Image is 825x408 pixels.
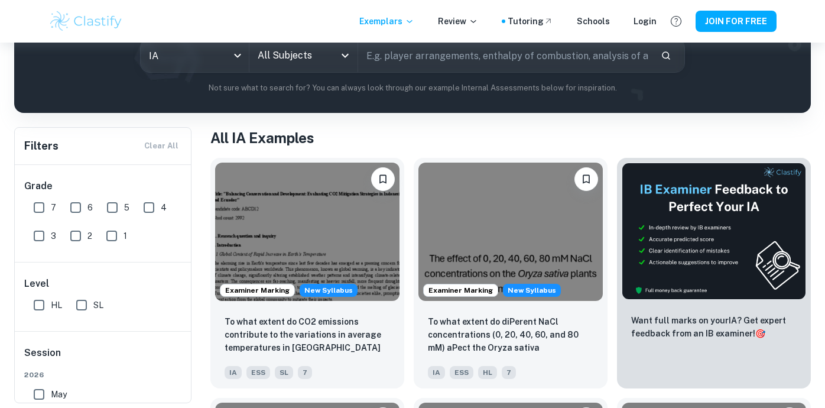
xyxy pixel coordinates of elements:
[124,229,127,242] span: 1
[24,138,59,154] h6: Filters
[24,82,801,94] p: Not sure what to search for? You can always look through our example Internal Assessments below f...
[141,39,249,72] div: IA
[574,167,598,191] button: Please log in to bookmark exemplars
[634,15,657,28] a: Login
[51,388,67,401] span: May
[428,366,445,379] span: IA
[371,167,395,191] button: Please log in to bookmark exemplars
[631,314,797,340] p: Want full marks on your IA ? Get expert feedback from an IB examiner!
[225,315,390,355] p: To what extent do CO2 emissions contribute to the variations in average temperatures in Indonesia...
[438,15,478,28] p: Review
[246,366,270,379] span: ESS
[577,15,610,28] a: Schools
[656,46,676,66] button: Search
[478,366,497,379] span: HL
[210,127,811,148] h1: All IA Examples
[359,15,414,28] p: Exemplars
[622,163,806,300] img: Thumbnail
[298,366,312,379] span: 7
[696,11,777,32] button: JOIN FOR FREE
[337,47,353,64] button: Open
[428,315,593,355] p: To what extent do diPerent NaCl concentrations (0, 20, 40, 60, and 80 mM) aPect the Oryza sativa ...
[51,229,56,242] span: 3
[87,201,93,214] span: 6
[358,39,651,72] input: E.g. player arrangements, enthalpy of combustion, analysis of a big city...
[414,158,608,388] a: Examiner MarkingStarting from the May 2026 session, the ESS IA requirements have changed. We crea...
[508,15,553,28] a: Tutoring
[220,285,294,296] span: Examiner Marking
[502,366,516,379] span: 7
[24,179,183,193] h6: Grade
[225,366,242,379] span: IA
[51,299,62,312] span: HL
[617,158,811,388] a: ThumbnailWant full marks on yourIA? Get expert feedback from an IB examiner!
[418,163,603,301] img: ESS IA example thumbnail: To what extent do diPerent NaCl concentr
[275,366,293,379] span: SL
[300,284,358,297] div: Starting from the May 2026 session, the ESS IA requirements have changed. We created this exempla...
[24,346,183,370] h6: Session
[24,277,183,291] h6: Level
[87,229,92,242] span: 2
[503,284,561,297] span: New Syllabus
[93,299,103,312] span: SL
[161,201,167,214] span: 4
[755,329,765,338] span: 🎯
[503,284,561,297] div: Starting from the May 2026 session, the ESS IA requirements have changed. We created this exempla...
[51,201,56,214] span: 7
[666,11,686,31] button: Help and Feedback
[24,370,183,380] span: 2026
[450,366,473,379] span: ESS
[48,9,124,33] img: Clastify logo
[215,163,399,301] img: ESS IA example thumbnail: To what extent do CO2 emissions contribu
[424,285,498,296] span: Examiner Marking
[300,284,358,297] span: New Syllabus
[124,201,129,214] span: 5
[210,158,404,388] a: Examiner MarkingStarting from the May 2026 session, the ESS IA requirements have changed. We crea...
